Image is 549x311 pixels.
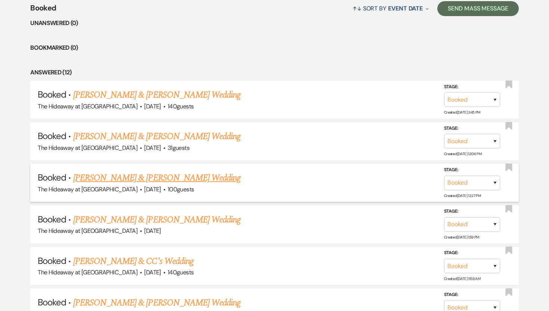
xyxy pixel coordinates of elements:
span: [DATE] [144,102,161,110]
a: [PERSON_NAME] & [PERSON_NAME] Wedding [73,171,241,185]
span: 100 guests [168,185,194,193]
label: Stage: [444,249,500,257]
span: The Hideaway at [GEOGRAPHIC_DATA] [38,227,137,235]
span: Booked [38,130,66,142]
a: [PERSON_NAME] & [PERSON_NAME] Wedding [73,130,241,143]
span: Created: [DATE] 11:59 AM [444,276,480,281]
span: The Hideaway at [GEOGRAPHIC_DATA] [38,185,137,193]
label: Stage: [444,83,500,91]
span: The Hideaway at [GEOGRAPHIC_DATA] [38,268,137,276]
span: Created: [DATE] 1:59 PM [444,235,479,240]
span: 31 guests [168,144,189,152]
label: Stage: [444,291,500,299]
label: Stage: [444,166,500,174]
span: Booked [38,89,66,100]
a: [PERSON_NAME] & [PERSON_NAME] Wedding [73,88,241,102]
li: Answered (12) [30,68,519,77]
span: [DATE] [144,227,161,235]
span: Created: [DATE] 3:45 PM [444,110,480,115]
label: Stage: [444,124,500,133]
span: [DATE] [144,185,161,193]
span: ↑↓ [353,4,362,12]
a: [PERSON_NAME] & [PERSON_NAME] Wedding [73,213,241,227]
span: The Hideaway at [GEOGRAPHIC_DATA] [38,102,137,110]
span: Booked [38,172,66,183]
label: Stage: [444,207,500,216]
span: [DATE] [144,268,161,276]
span: 140 guests [168,268,193,276]
span: Booked [38,255,66,267]
a: [PERSON_NAME] & [PERSON_NAME] Wedding [73,296,241,310]
span: Event Date [388,4,423,12]
li: Bookmarked (0) [30,43,519,53]
span: Created: [DATE] 12:06 PM [444,151,481,156]
span: Booked [30,2,56,18]
button: Send Mass Message [437,1,519,16]
span: Created: [DATE] 12:27 PM [444,193,481,198]
span: 140 guests [168,102,193,110]
span: The Hideaway at [GEOGRAPHIC_DATA] [38,144,137,152]
span: [DATE] [144,144,161,152]
span: Booked [38,213,66,225]
a: [PERSON_NAME] & CC's Wedding [73,255,193,268]
span: Booked [38,296,66,308]
li: Unanswered (0) [30,18,519,28]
